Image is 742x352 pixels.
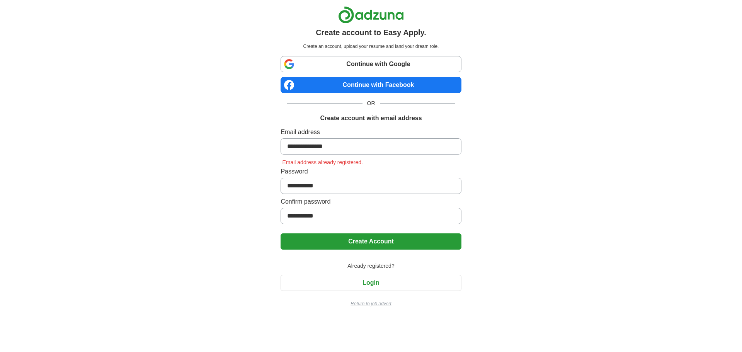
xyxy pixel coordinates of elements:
a: Return to job advert [281,300,461,307]
label: Email address [281,128,461,137]
span: Already registered? [343,262,399,270]
button: Create Account [281,233,461,250]
a: Login [281,279,461,286]
button: Login [281,275,461,291]
label: Password [281,167,461,176]
p: Create an account, upload your resume and land your dream role. [282,43,459,50]
h1: Create account with email address [320,114,422,123]
img: Adzuna logo [338,6,404,24]
h1: Create account to Easy Apply. [316,27,426,38]
a: Continue with Google [281,56,461,72]
span: OR [362,99,380,107]
a: Continue with Facebook [281,77,461,93]
span: Email address already registered. [281,159,364,165]
label: Confirm password [281,197,461,206]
